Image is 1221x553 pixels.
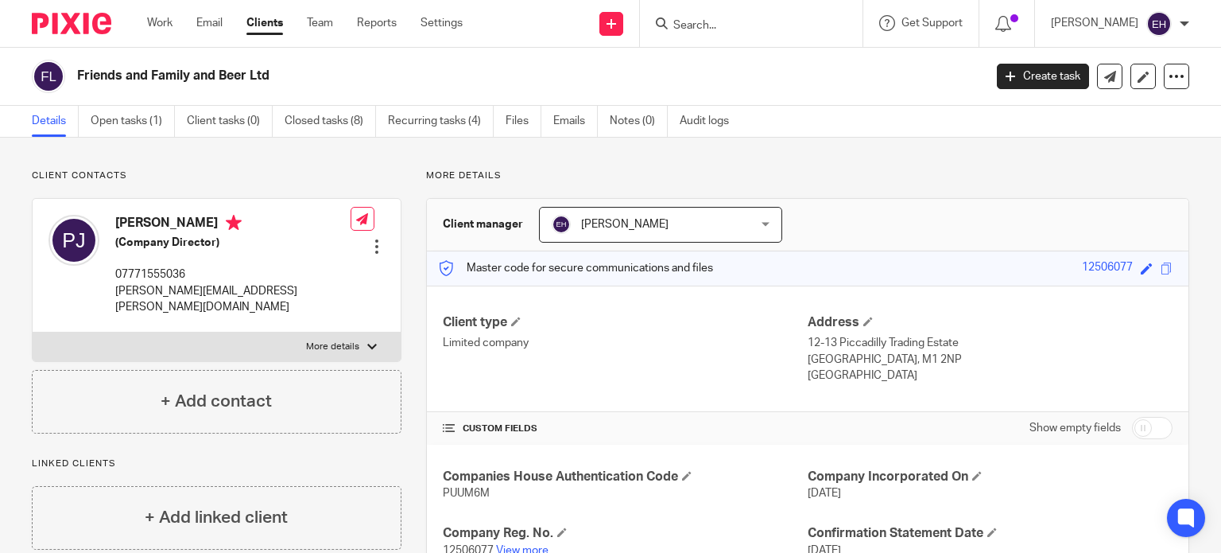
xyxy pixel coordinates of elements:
h4: Companies House Authentication Code [443,469,808,485]
a: Notes (0) [610,106,668,137]
div: 12506077 [1082,259,1133,278]
a: Emails [553,106,598,137]
h4: Company Reg. No. [443,525,808,542]
a: Recurring tasks (4) [388,106,494,137]
a: Open tasks (1) [91,106,175,137]
a: Work [147,15,172,31]
label: Show empty fields [1029,420,1121,436]
p: More details [426,169,1189,182]
h4: + Add linked client [145,505,288,530]
a: Email [196,15,223,31]
img: svg%3E [1146,11,1172,37]
h4: Company Incorporated On [808,469,1173,485]
img: svg%3E [48,215,99,266]
a: Client tasks (0) [187,106,273,137]
img: Pixie [32,13,111,34]
img: svg%3E [552,215,571,234]
h4: Address [808,314,1173,331]
a: Closed tasks (8) [285,106,376,137]
input: Search [672,19,815,33]
p: Master code for secure communications and files [439,260,713,276]
span: [DATE] [808,488,841,499]
h4: [PERSON_NAME] [115,215,351,235]
i: Primary [226,215,242,231]
a: Settings [421,15,463,31]
p: Limited company [443,335,808,351]
p: [GEOGRAPHIC_DATA], M1 2NP [808,352,1173,368]
h3: Client manager [443,216,523,232]
span: Get Support [901,18,963,29]
span: [PERSON_NAME] [581,219,669,230]
p: 07771555036 [115,267,351,282]
a: Reports [357,15,397,31]
p: 12-13 Piccadilly Trading Estate [808,335,1173,351]
a: Clients [246,15,283,31]
a: Create task [997,64,1089,89]
a: Files [506,106,541,137]
p: Linked clients [32,458,401,470]
a: Details [32,106,79,137]
p: [GEOGRAPHIC_DATA] [808,368,1173,384]
a: Team [307,15,333,31]
a: Audit logs [680,106,741,137]
h2: Friends and Family and Beer Ltd [77,68,794,84]
h5: (Company Director) [115,235,351,251]
p: [PERSON_NAME] [1051,15,1138,31]
p: Client contacts [32,169,401,182]
h4: Client type [443,314,808,331]
h4: + Add contact [161,389,272,414]
p: More details [306,341,359,353]
span: PUUM6M [443,488,490,499]
img: svg%3E [32,60,65,93]
h4: Confirmation Statement Date [808,525,1173,542]
h4: CUSTOM FIELDS [443,423,808,435]
p: [PERSON_NAME][EMAIL_ADDRESS][PERSON_NAME][DOMAIN_NAME] [115,283,351,316]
